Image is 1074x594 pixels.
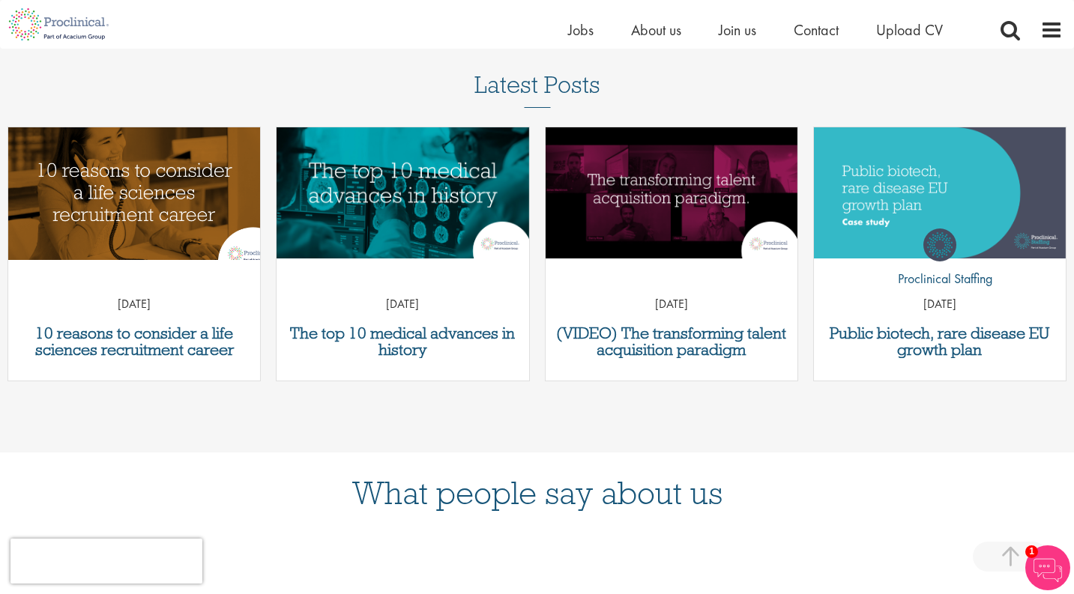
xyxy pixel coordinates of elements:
[821,325,1058,358] a: Public biotech, rare disease EU growth plan
[1025,545,1038,558] span: 1
[546,127,797,258] img: Proclinical host LEAP TA Life Sciences panel discussion about the transforming talent acquisition...
[474,72,600,108] h3: Latest Posts
[887,228,992,296] a: Proclinical Staffing Proclinical Staffing
[546,127,797,260] a: Link to a post
[568,20,594,40] a: Jobs
[814,127,1066,260] a: Link to a post
[284,325,521,358] a: The top 10 medical advances in history
[10,539,202,584] iframe: reCAPTCHA
[8,296,260,313] p: [DATE]
[814,127,1066,258] img: Public biotech, rare disease EU growth plan thumbnail
[277,296,528,313] p: [DATE]
[794,20,839,40] a: Contact
[16,325,253,358] a: 10 reasons to consider a life sciences recruitment career
[631,20,681,40] a: About us
[546,296,797,313] p: [DATE]
[277,127,528,258] img: Top 10 medical advances in history
[1025,545,1070,590] img: Chatbot
[814,296,1066,313] p: [DATE]
[277,127,528,260] a: Link to a post
[876,20,943,40] a: Upload CV
[553,325,790,358] a: (VIDEO) The transforming talent acquisition paradigm
[719,20,756,40] a: Join us
[923,228,956,261] img: Proclinical Staffing
[887,269,992,288] p: Proclinical Staffing
[8,127,260,260] a: Link to a post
